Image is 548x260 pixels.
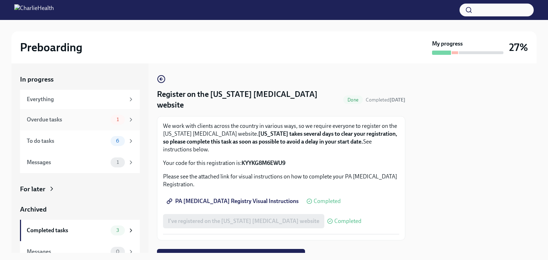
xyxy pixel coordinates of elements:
[163,194,304,208] a: PA [MEDICAL_DATA] Registry Visual Instructions
[163,173,399,188] p: Please see the attached link for visual instructions on how to complete your PA [MEDICAL_DATA] Re...
[242,160,285,166] strong: KYYKG8M6EWU9
[162,253,300,260] span: Next task : Provide essential professional documentation
[20,220,140,241] a: Completed tasks3
[112,117,123,122] span: 1
[390,97,405,103] strong: [DATE]
[20,130,140,152] a: To do tasks6
[366,97,405,103] span: October 13th, 2025 09:59
[112,249,124,254] span: 0
[20,109,140,130] a: Overdue tasks1
[343,97,363,103] span: Done
[20,184,140,194] a: For later
[112,160,123,165] span: 1
[20,205,140,214] a: Archived
[27,158,108,166] div: Messages
[27,95,125,103] div: Everything
[20,75,140,84] a: In progress
[27,116,108,124] div: Overdue tasks
[14,4,54,16] img: CharlieHealth
[509,41,528,54] h3: 27%
[314,198,341,204] span: Completed
[20,152,140,173] a: Messages1
[163,159,399,167] p: Your code for this registration is:
[163,122,399,154] p: We work with clients across the country in various ways, so we require everyone to register on th...
[168,198,299,205] span: PA [MEDICAL_DATA] Registry Visual Instructions
[157,89,340,110] h4: Register on the [US_STATE] [MEDICAL_DATA] website
[366,97,405,103] span: Completed
[432,40,463,48] strong: My progress
[27,137,108,145] div: To do tasks
[334,218,361,224] span: Completed
[112,228,123,233] span: 3
[27,248,108,256] div: Messages
[163,130,397,145] strong: [US_STATE] takes several days to clear your registration, so please complete this task as soon as...
[20,90,140,109] a: Everything
[20,40,82,54] h2: Preboarding
[20,184,45,194] div: For later
[112,138,123,144] span: 6
[27,227,108,234] div: Completed tasks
